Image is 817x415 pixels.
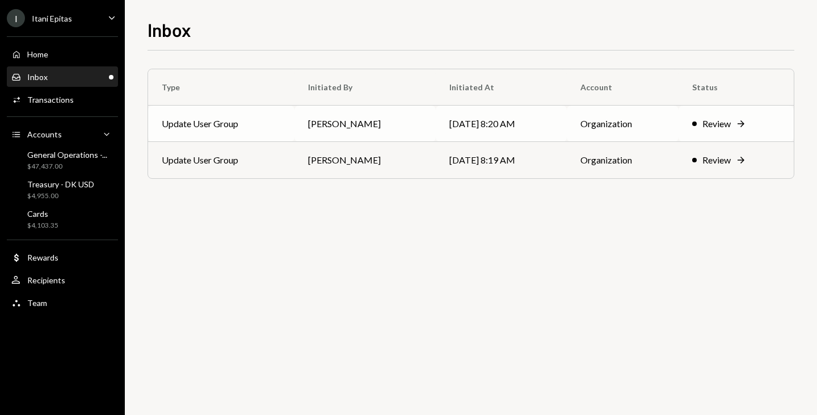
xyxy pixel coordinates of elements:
td: Update User Group [148,142,294,178]
div: $4,955.00 [27,191,94,201]
div: Itani Epitas [32,14,72,23]
th: Type [148,69,294,106]
a: Transactions [7,89,118,110]
td: [PERSON_NAME] [294,142,435,178]
div: Accounts [27,129,62,139]
a: Accounts [7,124,118,144]
a: Rewards [7,247,118,267]
div: Review [702,117,731,131]
div: Review [702,153,731,167]
div: Transactions [27,95,74,104]
a: General Operations -...$47,437.00 [7,146,118,174]
th: Status [679,69,794,106]
div: Home [27,49,48,59]
a: Cards$4,103.35 [7,206,118,233]
a: Team [7,292,118,313]
h1: Inbox [148,18,191,41]
div: Recipients [27,275,65,285]
a: Inbox [7,66,118,87]
a: Recipients [7,270,118,290]
div: Inbox [27,72,48,82]
div: General Operations -... [27,150,107,160]
td: [DATE] 8:20 AM [436,106,567,142]
div: $4,103.35 [27,221,58,230]
a: Home [7,44,118,64]
td: Organization [567,142,678,178]
td: Organization [567,106,678,142]
a: Treasury - DK USD$4,955.00 [7,176,118,203]
td: Update User Group [148,106,294,142]
th: Account [567,69,678,106]
div: $47,437.00 [27,162,107,171]
th: Initiated By [294,69,435,106]
td: [DATE] 8:19 AM [436,142,567,178]
div: Treasury - DK USD [27,179,94,189]
div: Team [27,298,47,308]
div: Rewards [27,253,58,262]
th: Initiated At [436,69,567,106]
td: [PERSON_NAME] [294,106,435,142]
div: I [7,9,25,27]
div: Cards [27,209,58,219]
